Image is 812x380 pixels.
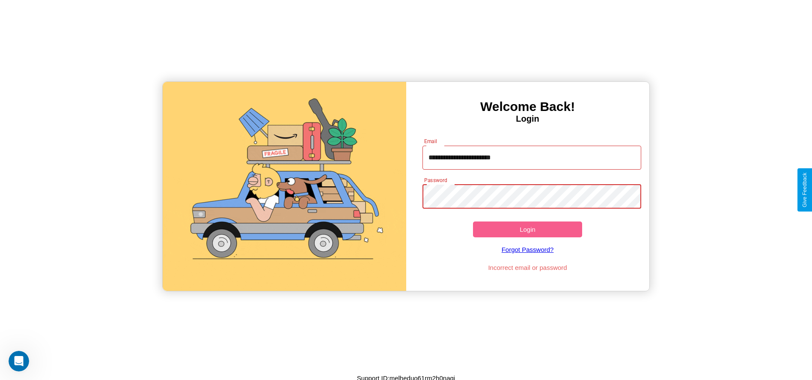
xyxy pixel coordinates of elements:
[424,177,447,184] label: Password
[406,114,649,124] h4: Login
[418,262,637,273] p: Incorrect email or password
[424,138,437,145] label: Email
[9,351,29,371] iframe: Intercom live chat
[406,99,649,114] h3: Welcome Back!
[473,221,583,237] button: Login
[163,82,406,291] img: gif
[802,173,808,207] div: Give Feedback
[418,237,637,262] a: Forgot Password?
